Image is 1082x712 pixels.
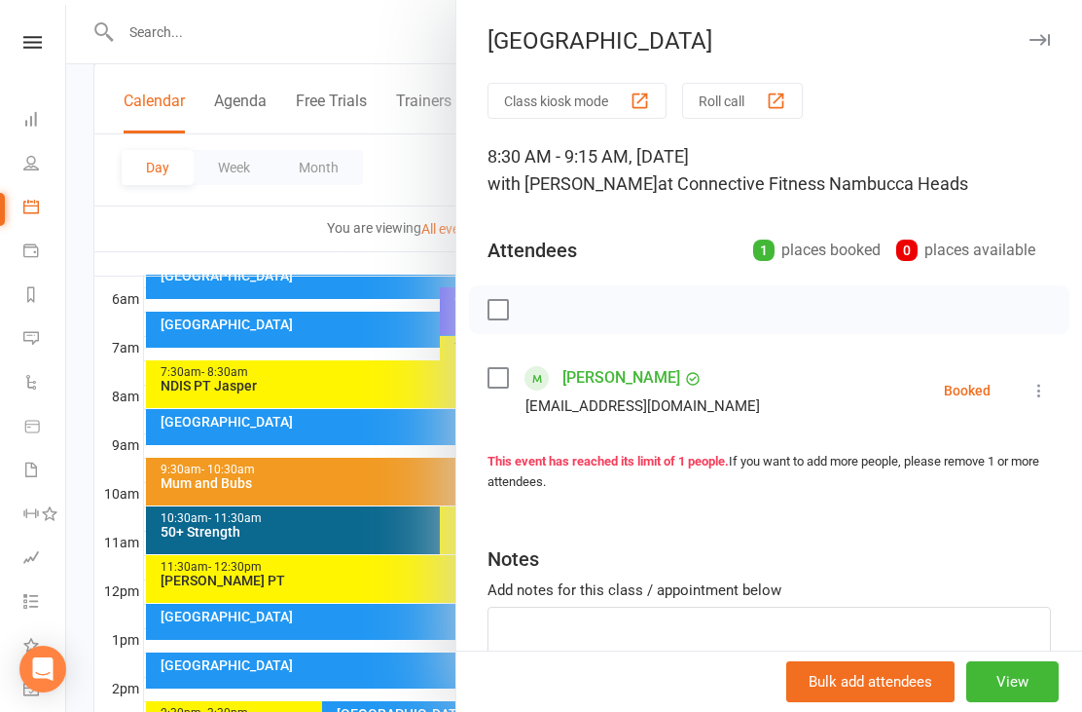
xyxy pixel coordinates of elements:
div: [GEOGRAPHIC_DATA] [456,27,1082,55]
div: Booked [944,384,991,397]
span: at Connective Fitness Nambucca Heads [658,173,968,194]
button: View [966,661,1059,702]
div: 0 [896,240,918,261]
div: places available [896,237,1035,264]
div: Add notes for this class / appointment below [487,579,1051,602]
a: Calendar [23,187,67,231]
button: Class kiosk mode [487,83,667,119]
a: [PERSON_NAME] [562,362,680,393]
div: Attendees [487,237,577,264]
span: with [PERSON_NAME] [487,173,658,194]
div: Open Intercom Messenger [19,646,66,693]
div: [EMAIL_ADDRESS][DOMAIN_NAME] [525,393,760,419]
div: places booked [753,237,881,264]
button: Bulk add attendees [786,661,955,702]
a: Dashboard [23,99,67,143]
strong: This event has reached its limit of 1 people. [487,454,729,468]
div: Notes [487,545,539,573]
button: Roll call [682,83,803,119]
a: Payments [23,231,67,275]
a: People [23,143,67,187]
a: What's New [23,625,67,669]
a: Assessments [23,538,67,581]
div: 1 [753,240,775,261]
a: Product Sales [23,406,67,450]
a: Reports [23,275,67,319]
div: If you want to add more people, please remove 1 or more attendees. [487,452,1051,493]
div: 8:30 AM - 9:15 AM, [DATE] [487,143,1051,198]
